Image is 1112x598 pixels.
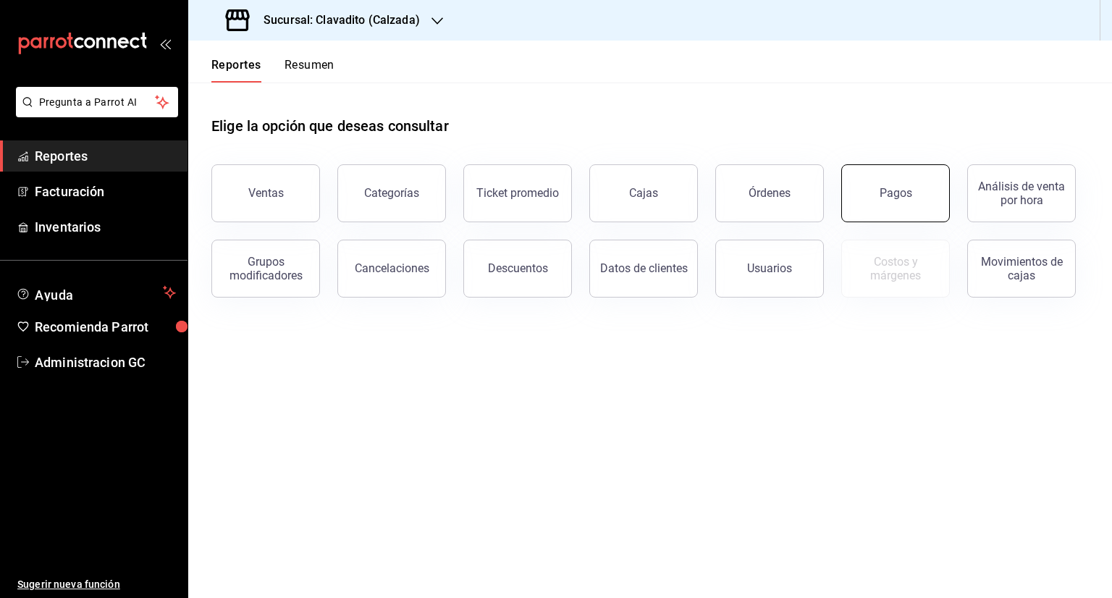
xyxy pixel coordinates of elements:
span: Pregunta a Parrot AI [39,95,156,110]
button: Reportes [211,58,261,83]
button: Descuentos [463,240,572,298]
div: Cancelaciones [355,261,429,275]
button: Ventas [211,164,320,222]
div: navigation tabs [211,58,334,83]
span: Inventarios [35,217,176,237]
button: Datos de clientes [589,240,698,298]
button: Usuarios [715,240,824,298]
button: Resumen [285,58,334,83]
button: Órdenes [715,164,824,222]
div: Órdenes [749,186,791,200]
div: Categorías [364,186,419,200]
button: Ticket promedio [463,164,572,222]
button: Análisis de venta por hora [967,164,1076,222]
div: Movimientos de cajas [977,255,1066,282]
div: Usuarios [747,261,792,275]
div: Ventas [248,186,284,200]
div: Descuentos [488,261,548,275]
button: open_drawer_menu [159,38,171,49]
h3: Sucursal: Clavadito (Calzada) [252,12,420,29]
h1: Elige la opción que deseas consultar [211,115,449,137]
button: Cancelaciones [337,240,446,298]
button: Pregunta a Parrot AI [16,87,178,117]
button: Cajas [589,164,698,222]
button: Movimientos de cajas [967,240,1076,298]
button: Contrata inventarios para ver este reporte [841,240,950,298]
div: Ticket promedio [476,186,559,200]
span: Reportes [35,146,176,166]
a: Pregunta a Parrot AI [10,105,178,120]
div: Grupos modificadores [221,255,311,282]
button: Pagos [841,164,950,222]
div: Análisis de venta por hora [977,180,1066,207]
span: Ayuda [35,284,157,301]
button: Grupos modificadores [211,240,320,298]
div: Cajas [629,186,658,200]
div: Pagos [880,186,912,200]
div: Datos de clientes [600,261,688,275]
span: Sugerir nueva función [17,577,176,592]
span: Facturación [35,182,176,201]
span: Administracion GC [35,353,176,372]
div: Costos y márgenes [851,255,940,282]
span: Recomienda Parrot [35,317,176,337]
button: Categorías [337,164,446,222]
